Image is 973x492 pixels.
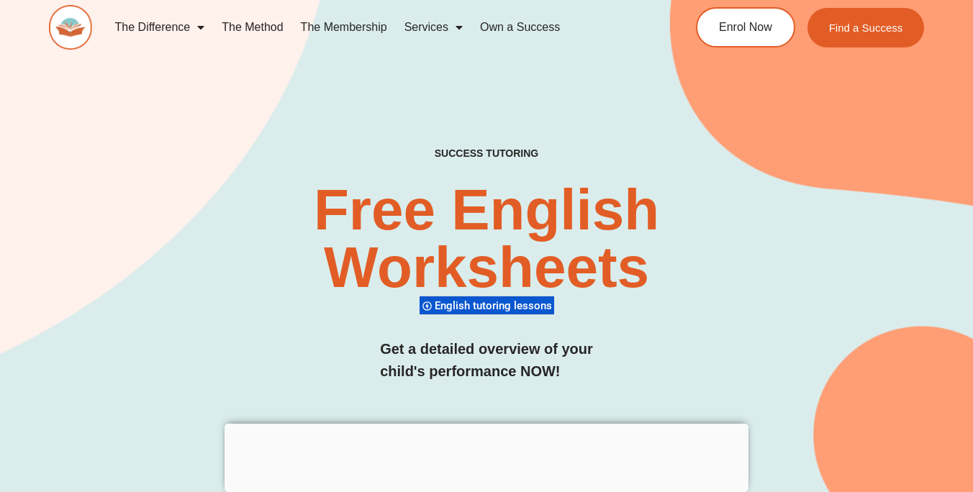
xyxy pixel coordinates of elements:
span: Find a Success [829,22,903,33]
div: English tutoring lessons [420,296,554,315]
h4: SUCCESS TUTORING​ [357,147,616,160]
a: Services [396,11,471,44]
h2: Free English Worksheets​ [197,181,775,296]
a: Find a Success [807,8,925,47]
a: The Method [213,11,291,44]
span: English tutoring lessons [435,299,556,312]
span: Enrol Now [719,22,772,33]
iframe: Advertisement [225,424,748,488]
a: The Membership [292,11,396,44]
h3: Get a detailed overview of your child's performance NOW! [380,338,593,383]
a: The Difference [107,11,214,44]
nav: Menu [107,11,646,44]
a: Own a Success [471,11,569,44]
a: Enrol Now [696,7,795,47]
